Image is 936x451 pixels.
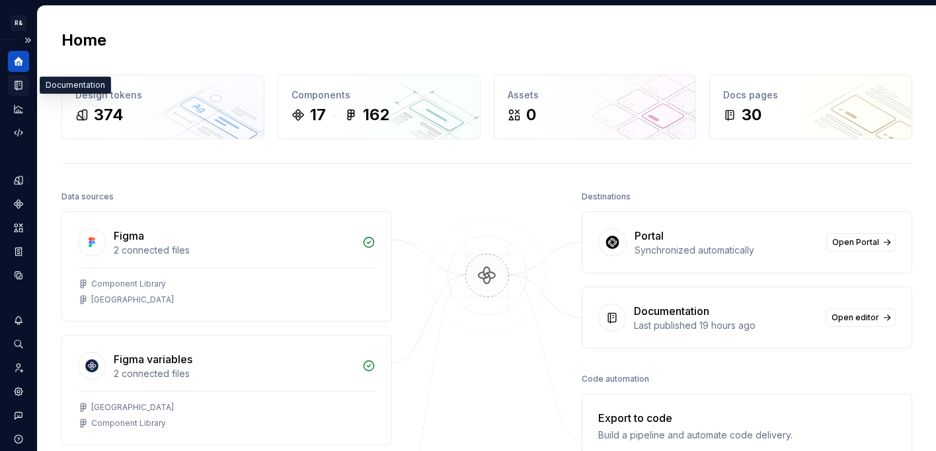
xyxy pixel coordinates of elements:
span: Open Portal [832,237,879,248]
div: 17 [310,104,326,125]
a: Components17162 [278,75,481,139]
a: Assets0 [494,75,697,139]
a: Invite team [8,357,29,378]
div: Build a pipeline and automate code delivery. [598,429,793,442]
div: Design tokens [75,88,251,102]
a: Code automation [8,122,29,143]
div: 374 [94,104,124,125]
span: Open editor [832,312,879,323]
div: Code automation [582,370,649,388]
div: Data sources [61,188,114,206]
div: Export to code [598,410,793,426]
button: R& [3,9,34,37]
button: Contact support [8,405,29,426]
div: Last published 19 hours ago [634,319,818,332]
div: Portal [635,228,664,244]
a: Open Portal [826,233,896,252]
div: 0 [526,104,536,125]
div: [GEOGRAPHIC_DATA] [91,402,174,413]
div: Component Library [91,418,166,429]
a: Analytics [8,98,29,120]
div: Documentation [40,77,111,94]
div: 2 connected files [114,367,354,380]
div: Figma variables [114,351,192,367]
a: Settings [8,381,29,402]
a: Figma2 connected filesComponent Library[GEOGRAPHIC_DATA] [61,211,392,322]
div: Assets [508,88,683,102]
a: Documentation [8,75,29,96]
a: Components [8,193,29,215]
div: 30 [742,104,761,125]
a: Home [8,51,29,72]
h2: Home [61,30,106,51]
div: Docs pages [723,88,898,102]
div: 2 connected files [114,244,354,257]
a: Assets [8,217,29,238]
a: Design tokens [8,170,29,191]
div: Figma [114,228,144,244]
a: Docs pages30 [709,75,912,139]
button: Search ⌘K [8,333,29,355]
div: [GEOGRAPHIC_DATA] [91,295,174,305]
button: Expand sidebar [19,31,37,50]
div: 162 [363,104,389,125]
a: Figma variables2 connected files[GEOGRAPHIC_DATA]Component Library [61,335,392,445]
a: Data sources [8,265,29,286]
div: Component Library [91,279,166,289]
div: Synchronized automatically [635,244,818,257]
a: Storybook stories [8,241,29,262]
button: Notifications [8,310,29,331]
div: Destinations [582,188,631,206]
div: Components [292,88,467,102]
a: Design tokens374 [61,75,264,139]
a: Open editor [826,308,896,327]
div: R& [11,15,26,31]
div: Documentation [634,303,709,319]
